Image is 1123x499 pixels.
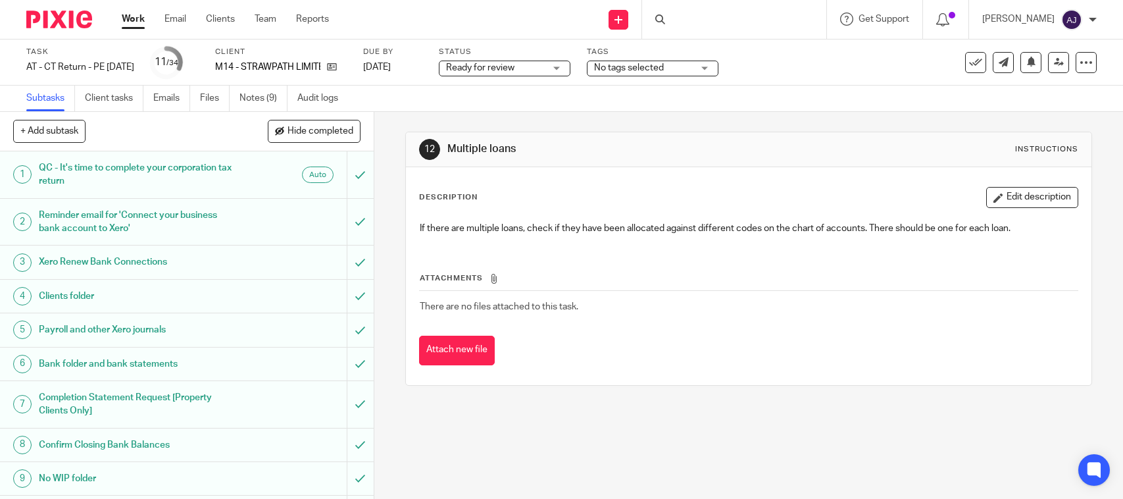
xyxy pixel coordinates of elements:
button: + Add subtask [13,120,86,142]
a: Emails [153,86,190,111]
div: 7 [13,395,32,413]
div: AT - CT Return - PE [DATE] [26,61,134,74]
span: Hide completed [287,126,353,137]
h1: Xero Renew Bank Connections [39,252,236,272]
a: Email [164,13,186,26]
a: Team [255,13,276,26]
div: 6 [13,355,32,373]
small: /34 [166,59,178,66]
h1: Bank folder and bank statements [39,354,236,374]
div: 12 [419,139,440,160]
h1: No WIP folder [39,469,236,488]
h1: Reminder email for 'Connect your business bank account to Xero' [39,205,236,239]
div: 1 [13,165,32,184]
button: Edit description [986,187,1078,208]
div: Auto [302,167,334,183]
div: 8 [13,436,32,454]
div: Instructions [1015,144,1078,155]
span: No tags selected [594,63,664,72]
a: Notes (9) [239,86,287,111]
h1: Clients folder [39,286,236,306]
div: 3 [13,253,32,272]
span: Ready for review [446,63,514,72]
h1: Payroll and other Xero journals [39,320,236,340]
div: 4 [13,287,32,305]
label: Tags [587,47,718,57]
span: [DATE] [363,63,391,72]
label: Due by [363,47,422,57]
p: Description [419,192,478,203]
p: [PERSON_NAME] [982,13,1055,26]
a: Audit logs [297,86,348,111]
a: Client tasks [85,86,143,111]
a: Reports [296,13,329,26]
h1: QC - It's time to complete your corporation tax return [39,158,236,192]
h1: Completion Statement Request [Property Clients Only] [39,388,236,421]
label: Client [215,47,347,57]
img: Pixie [26,11,92,28]
a: Clients [206,13,235,26]
div: AT - CT Return - PE 31-01-2025 [26,61,134,74]
label: Task [26,47,134,57]
button: Attach new file [419,336,495,365]
h1: Confirm Closing Bank Balances [39,435,236,455]
a: Work [122,13,145,26]
span: Attachments [420,275,483,282]
h1: Multiple loans [447,142,777,156]
p: M14 - STRAWPATH LIMITED [215,61,320,74]
span: Get Support [859,14,909,24]
img: svg%3E [1061,9,1082,30]
div: 5 [13,321,32,339]
p: If there are multiple loans, check if they have been allocated against different codes on the cha... [420,222,1077,235]
a: Subtasks [26,86,75,111]
div: 9 [13,469,32,488]
a: Files [200,86,230,111]
label: Status [439,47,570,57]
button: Hide completed [268,120,361,142]
div: 2 [13,213,32,231]
div: 11 [155,55,178,70]
span: There are no files attached to this task. [420,302,578,311]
